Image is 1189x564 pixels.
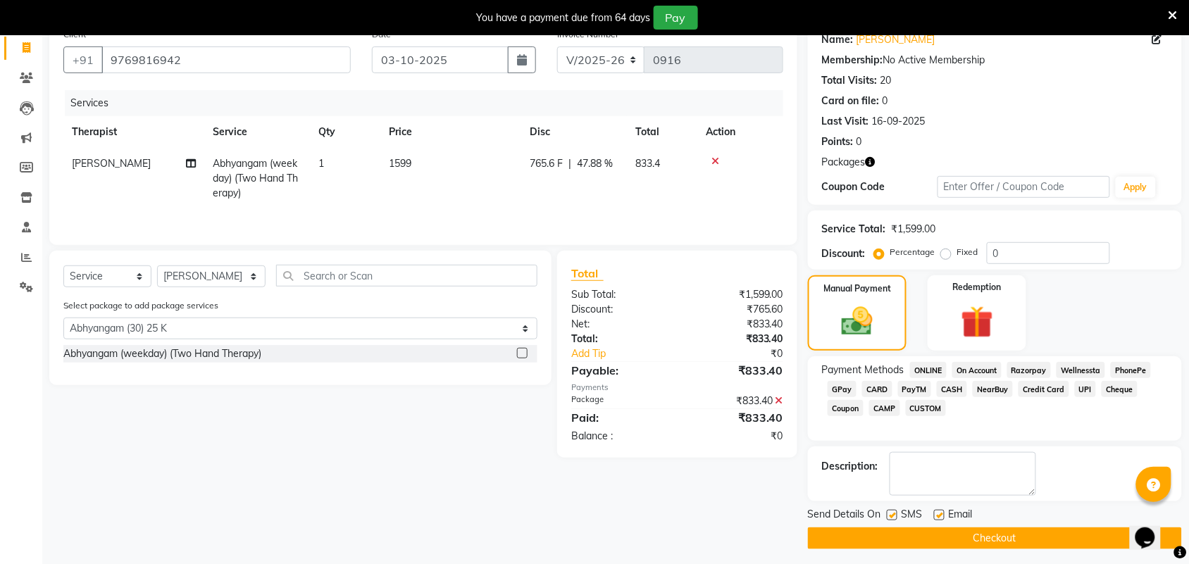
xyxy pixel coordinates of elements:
div: ₹833.40 [677,332,794,346]
iframe: chat widget [1130,508,1175,550]
label: Percentage [890,246,935,258]
div: Total: [561,332,678,346]
label: Redemption [953,281,1002,294]
input: Search by Name/Mobile/Email/Code [101,46,351,73]
span: [PERSON_NAME] [72,157,151,170]
a: Add Tip [561,346,697,361]
div: Total Visits: [822,73,878,88]
div: Service Total: [822,222,886,237]
span: GPay [828,381,857,397]
div: You have a payment due from 64 days [477,11,651,25]
span: 833.4 [635,157,660,170]
div: ₹1,599.00 [677,287,794,302]
span: On Account [952,362,1002,378]
span: | [568,156,571,171]
div: ₹0 [677,429,794,444]
a: [PERSON_NAME] [857,32,935,47]
div: ₹833.40 [677,394,794,408]
div: ₹833.40 [677,317,794,332]
div: Membership: [822,53,883,68]
span: Wellnessta [1057,362,1105,378]
div: Payments [571,382,783,394]
div: ₹0 [697,346,794,361]
span: 1 [318,157,324,170]
div: Points: [822,134,854,149]
span: CUSTOM [906,400,947,416]
div: Name: [822,32,854,47]
div: Description: [822,459,878,474]
th: Disc [521,116,627,148]
span: 1599 [389,157,411,170]
span: SMS [902,507,923,525]
div: 0 [883,94,888,108]
span: Cheque [1102,381,1138,397]
div: Package [561,394,678,408]
img: _cash.svg [832,303,883,339]
th: Qty [310,116,380,148]
span: Email [949,507,973,525]
div: Discount: [822,246,866,261]
span: Coupon [828,400,864,416]
label: Manual Payment [823,282,891,295]
div: 0 [857,134,862,149]
label: Fixed [957,246,978,258]
div: 16-09-2025 [872,114,926,129]
button: Pay [654,6,698,30]
div: Discount: [561,302,678,317]
div: Payable: [561,362,678,379]
button: +91 [63,46,103,73]
div: Services [65,90,794,116]
span: CASH [937,381,967,397]
span: Send Details On [808,507,881,525]
div: Net: [561,317,678,332]
span: Payment Methods [822,363,904,377]
div: ₹833.40 [677,362,794,379]
div: Abhyangam (weekday) (Two Hand Therapy) [63,346,261,361]
span: Total [571,266,604,281]
div: Sub Total: [561,287,678,302]
div: ₹833.40 [677,409,794,426]
th: Therapist [63,116,204,148]
div: Balance : [561,429,678,444]
div: 20 [880,73,892,88]
input: Search or Scan [276,265,537,287]
span: 765.6 F [530,156,563,171]
span: Abhyangam (weekday) (Two Hand Therapy) [213,157,298,199]
span: 47.88 % [577,156,613,171]
div: ₹765.60 [677,302,794,317]
span: Credit Card [1019,381,1069,397]
span: NearBuy [973,381,1013,397]
th: Action [697,116,783,148]
button: Apply [1116,177,1156,198]
th: Total [627,116,697,148]
div: ₹1,599.00 [892,222,936,237]
span: PayTM [898,381,932,397]
div: Card on file: [822,94,880,108]
span: PhonePe [1111,362,1151,378]
span: UPI [1075,381,1097,397]
div: Paid: [561,409,678,426]
th: Price [380,116,521,148]
span: Packages [822,155,866,170]
span: CAMP [869,400,900,416]
th: Service [204,116,310,148]
label: Select package to add package services [63,299,218,312]
div: Coupon Code [822,180,938,194]
span: CARD [862,381,892,397]
img: _gift.svg [951,302,1004,342]
span: ONLINE [910,362,947,378]
input: Enter Offer / Coupon Code [938,176,1110,198]
span: Razorpay [1007,362,1052,378]
div: Last Visit: [822,114,869,129]
button: Checkout [808,527,1182,549]
div: No Active Membership [822,53,1168,68]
